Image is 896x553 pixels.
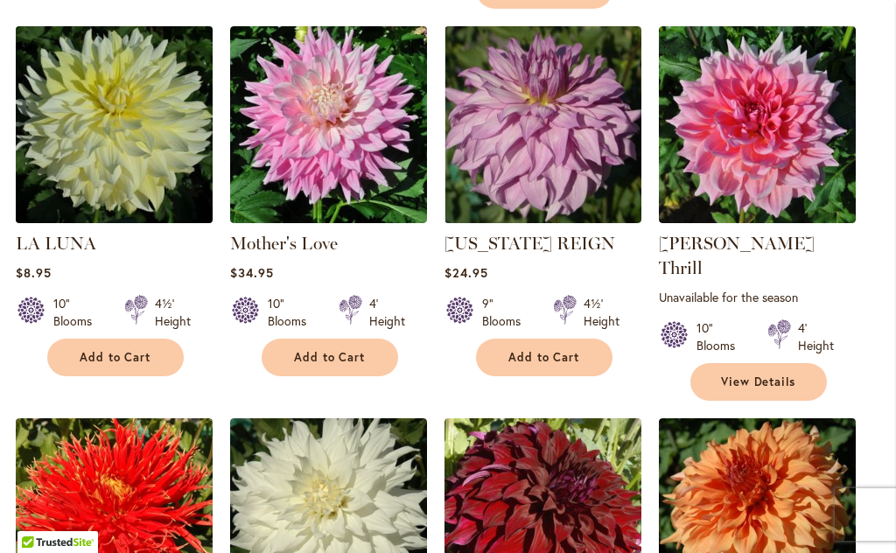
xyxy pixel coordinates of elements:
button: Add to Cart [476,339,612,376]
img: Mother's Love [230,26,427,223]
div: 10" Blooms [268,295,318,330]
div: 4½' Height [155,295,191,330]
a: View Details [690,363,827,401]
img: OREGON REIGN [444,26,641,223]
a: La Luna [16,210,213,227]
a: Otto's Thrill [659,210,856,227]
a: Mother's Love [230,210,427,227]
button: Add to Cart [47,339,184,376]
div: 4½' Height [584,295,619,330]
span: View Details [721,374,796,389]
div: 10" Blooms [53,295,103,330]
div: 9" Blooms [482,295,532,330]
span: $24.95 [444,264,488,281]
span: Add to Cart [80,350,151,365]
iframe: Launch Accessibility Center [13,491,62,540]
div: 4' Height [369,295,405,330]
p: Unavailable for the season [659,289,856,305]
span: Add to Cart [508,350,580,365]
a: [PERSON_NAME] Thrill [659,233,815,278]
a: OREGON REIGN [444,210,641,227]
span: $34.95 [230,264,274,281]
div: 4' Height [798,319,834,354]
img: La Luna [10,21,217,227]
a: LA LUNA [16,233,96,254]
a: [US_STATE] REIGN [444,233,615,254]
span: $8.95 [16,264,52,281]
a: Mother's Love [230,233,338,254]
span: Add to Cart [294,350,366,365]
div: 10" Blooms [696,319,746,354]
img: Otto's Thrill [659,26,856,223]
button: Add to Cart [262,339,398,376]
